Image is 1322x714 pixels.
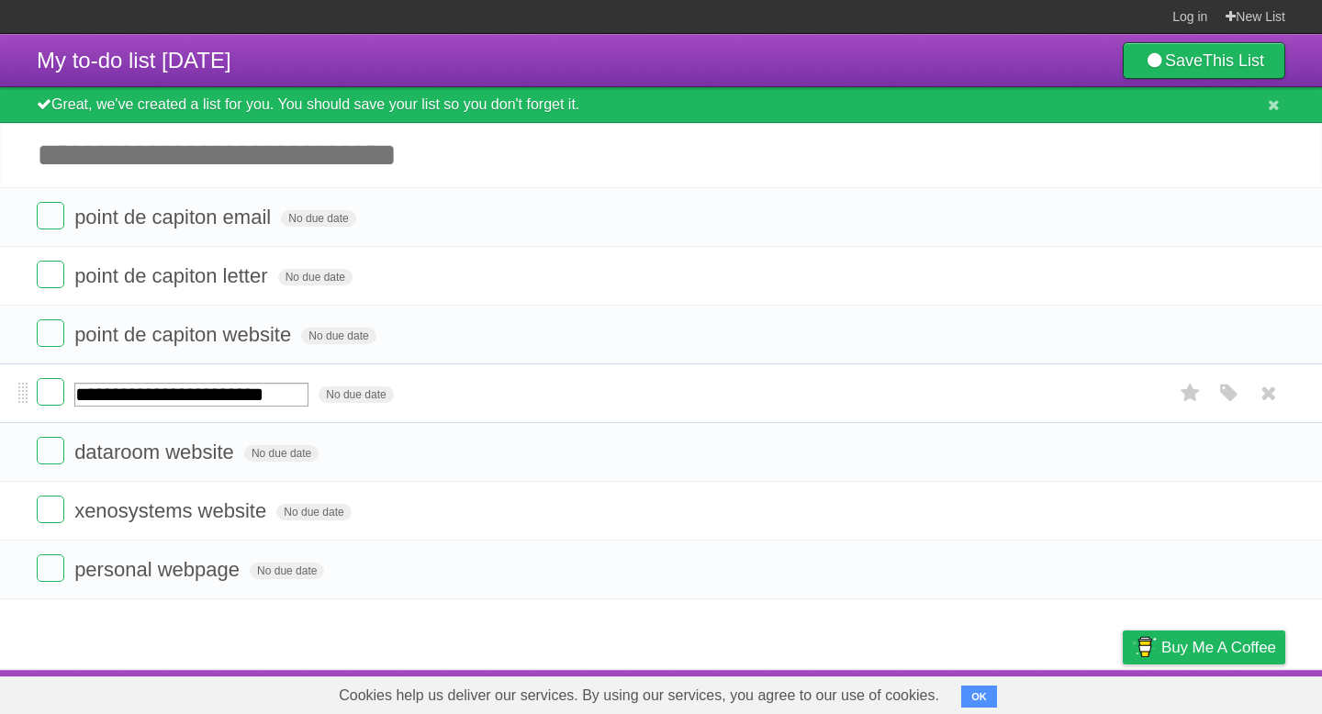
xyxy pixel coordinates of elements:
[37,378,64,406] label: Done
[37,554,64,582] label: Done
[74,441,239,463] span: dataroom website
[74,499,271,522] span: xenosystems website
[250,563,324,579] span: No due date
[1123,42,1285,79] a: SaveThis List
[74,323,296,346] span: point de capiton website
[1123,630,1285,664] a: Buy me a coffee
[278,269,353,285] span: No due date
[1036,675,1077,709] a: Terms
[74,558,244,581] span: personal webpage
[276,504,351,520] span: No due date
[74,264,272,287] span: point de capiton letter
[301,328,375,344] span: No due date
[37,319,64,347] label: Done
[1132,631,1157,663] img: Buy me a coffee
[281,210,355,227] span: No due date
[1170,675,1285,709] a: Suggest a feature
[1203,51,1264,70] b: This List
[244,445,319,462] span: No due date
[37,48,231,73] span: My to-do list [DATE]
[37,202,64,229] label: Done
[1173,378,1208,408] label: Star task
[1099,675,1147,709] a: Privacy
[74,206,275,229] span: point de capiton email
[37,496,64,523] label: Done
[319,386,393,403] span: No due date
[961,686,997,708] button: OK
[37,437,64,464] label: Done
[939,675,1014,709] a: Developers
[1161,631,1276,664] span: Buy me a coffee
[320,677,958,714] span: Cookies help us deliver our services. By using our services, you agree to our use of cookies.
[879,675,917,709] a: About
[37,261,64,288] label: Done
